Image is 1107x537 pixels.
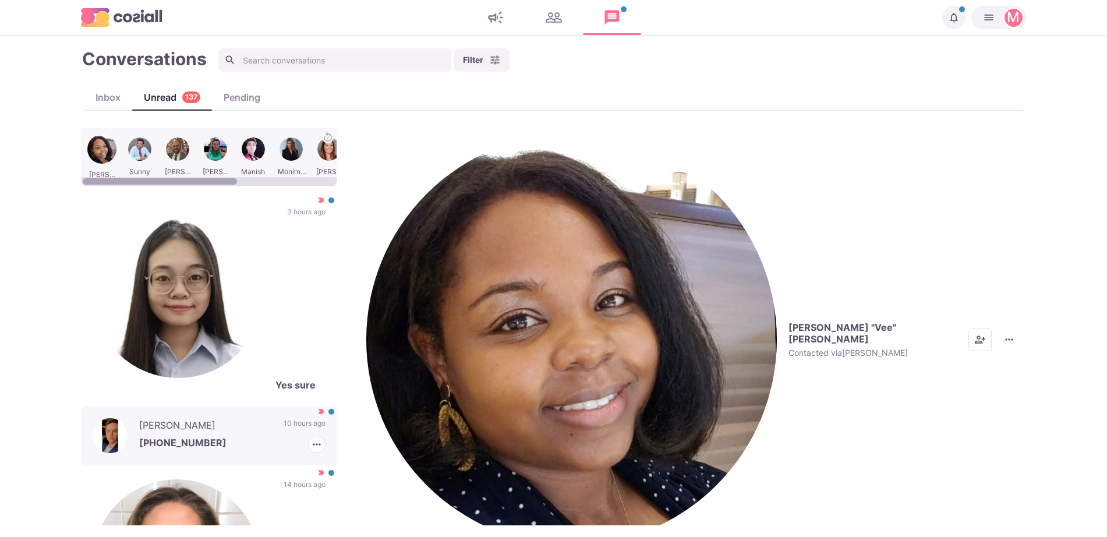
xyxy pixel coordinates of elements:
img: Le Wei Yeow [93,207,264,378]
button: Notifications [942,6,965,29]
button: More menu [998,328,1021,351]
button: Add add contacts [968,328,992,351]
div: Martin [1007,10,1020,24]
p: Yes sure [275,378,326,392]
div: Inbox [84,90,132,104]
img: logo [81,8,162,26]
button: Filter [454,48,510,72]
p: [PERSON_NAME] "Vee" [PERSON_NAME] [788,322,956,345]
button: Martin [971,6,1027,29]
img: Tyler Schrader [93,418,128,453]
div: Pending [212,90,272,104]
p: 10 hours ago [284,418,326,436]
div: Unread [132,90,212,104]
p: 137 [185,92,197,103]
p: [PHONE_NUMBER] [139,436,326,453]
p: Contacted via [PERSON_NAME] [788,348,908,358]
p: 3 hours ago [287,207,326,378]
h1: Conversations [82,48,207,69]
p: [PERSON_NAME] [139,418,272,436]
input: Search conversations [218,48,451,72]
